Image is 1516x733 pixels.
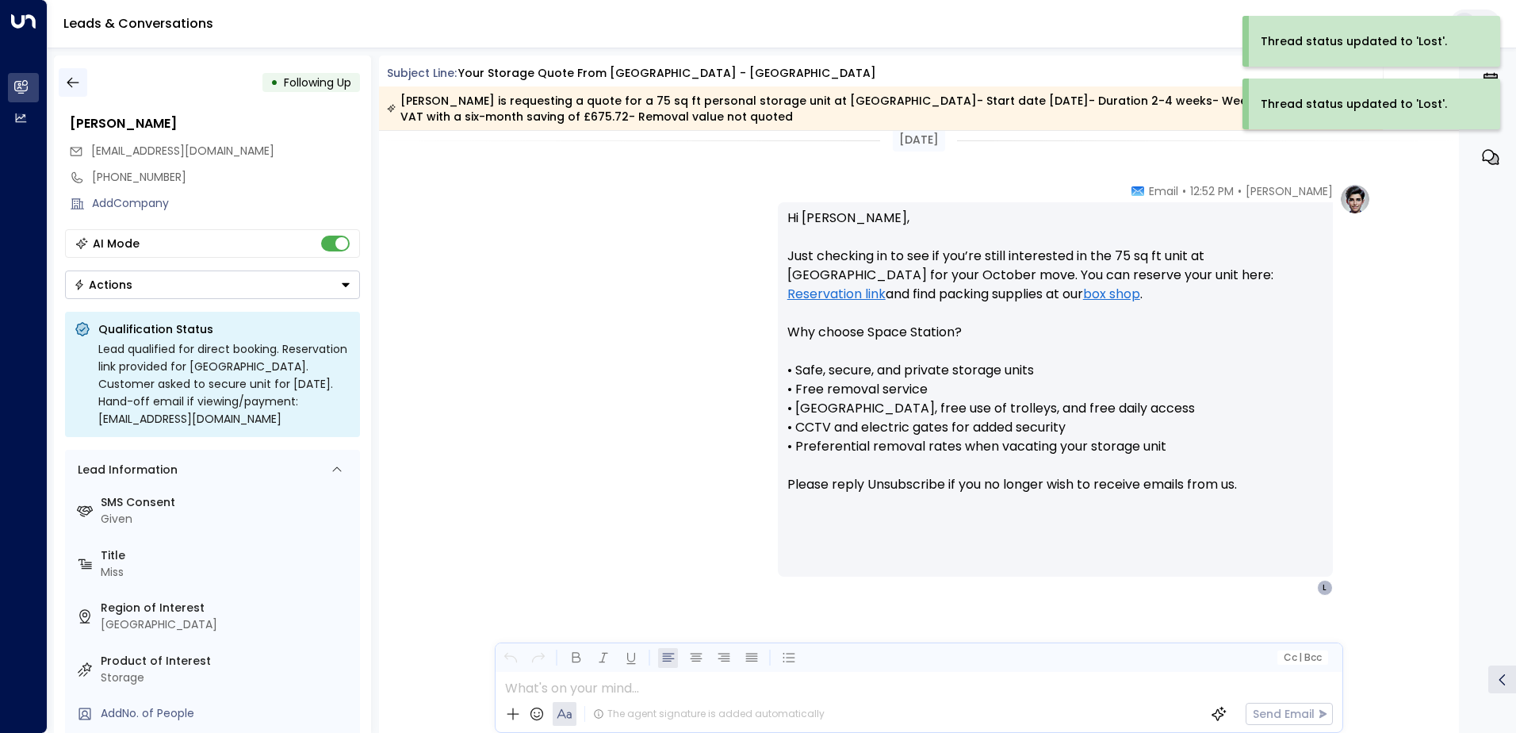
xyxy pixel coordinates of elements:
a: Leads & Conversations [63,14,213,33]
span: [EMAIL_ADDRESS][DOMAIN_NAME] [91,143,274,159]
label: Region of Interest [101,600,354,616]
div: [PERSON_NAME] is requesting a quote for a 75 sq ft personal storage unit at [GEOGRAPHIC_DATA]- St... [387,93,1374,125]
a: Reservation link [787,285,886,304]
span: Email [1149,183,1178,199]
div: AI Mode [93,236,140,251]
div: The agent signature is added automatically [593,707,825,721]
div: Button group with a nested menu [65,271,360,299]
span: • [1238,183,1242,199]
div: Lead Information [72,462,178,478]
span: Following Up [284,75,351,90]
span: leanneshaw55@gmail.com [91,143,274,159]
label: Product of Interest [101,653,354,670]
span: [PERSON_NAME] [1246,183,1333,199]
div: Your storage quote from [GEOGRAPHIC_DATA] - [GEOGRAPHIC_DATA] [458,65,876,82]
span: | [1299,652,1302,663]
div: • [270,68,278,97]
div: [DATE] [893,129,945,152]
div: [GEOGRAPHIC_DATA] [101,616,354,633]
button: Undo [500,648,520,668]
p: Hi [PERSON_NAME], Just checking in to see if you’re still interested in the 75 sq ft unit at [GEO... [787,209,1323,513]
button: Cc|Bcc [1277,650,1327,666]
div: AddCompany [92,195,360,212]
img: profile-logo.png [1339,183,1371,215]
span: Cc Bcc [1283,652,1321,663]
div: Given [101,511,354,528]
span: 12:52 PM [1190,183,1234,199]
div: Miss [101,564,354,581]
button: Actions [65,271,360,299]
div: Storage [101,670,354,686]
span: • [1182,183,1186,199]
a: box shop [1083,285,1140,304]
label: SMS Consent [101,494,354,511]
label: Title [101,547,354,564]
div: L [1317,580,1333,596]
div: Thread status updated to 'Lost'. [1261,96,1447,113]
div: Thread status updated to 'Lost'. [1261,33,1447,50]
div: AddNo. of People [101,705,354,722]
div: [PERSON_NAME] [70,114,360,133]
p: Qualification Status [98,321,350,337]
div: Actions [74,278,132,292]
span: Subject Line: [387,65,457,81]
button: Redo [528,648,548,668]
div: Lead qualified for direct booking. Reservation link provided for [GEOGRAPHIC_DATA]. Customer aske... [98,340,350,428]
div: [PHONE_NUMBER] [92,169,360,186]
